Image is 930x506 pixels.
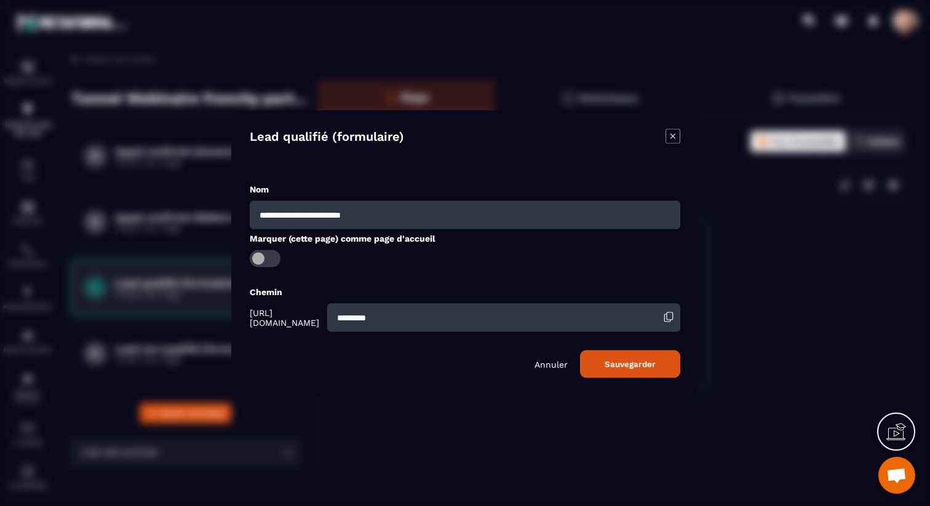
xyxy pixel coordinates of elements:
[580,350,680,378] button: Sauvegarder
[250,184,269,194] label: Nom
[535,359,568,369] p: Annuler
[250,287,282,296] label: Chemin
[250,233,435,243] label: Marquer (cette page) comme page d'accueil
[250,128,404,146] h4: Lead qualifié (formulaire)
[250,307,324,327] span: [URL][DOMAIN_NAME]
[878,457,915,494] a: Ouvrir le chat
